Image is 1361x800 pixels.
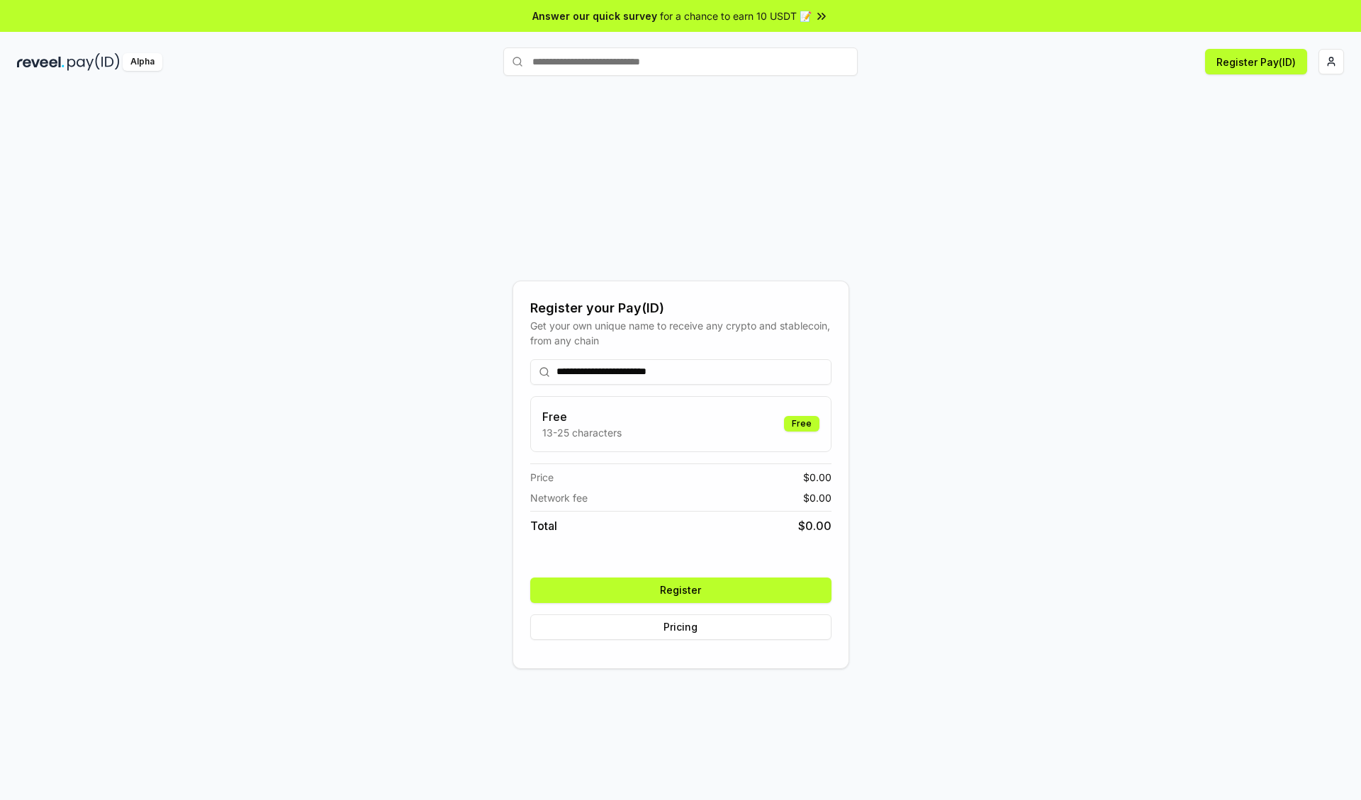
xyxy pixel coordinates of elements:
[660,9,812,23] span: for a chance to earn 10 USDT 📝
[530,614,831,640] button: Pricing
[530,298,831,318] div: Register your Pay(ID)
[798,517,831,534] span: $ 0.00
[67,53,120,71] img: pay_id
[1205,49,1307,74] button: Register Pay(ID)
[542,425,622,440] p: 13-25 characters
[784,416,819,432] div: Free
[542,408,622,425] h3: Free
[530,470,554,485] span: Price
[530,578,831,603] button: Register
[803,490,831,505] span: $ 0.00
[530,490,588,505] span: Network fee
[803,470,831,485] span: $ 0.00
[532,9,657,23] span: Answer our quick survey
[530,318,831,348] div: Get your own unique name to receive any crypto and stablecoin, from any chain
[17,53,65,71] img: reveel_dark
[530,517,557,534] span: Total
[123,53,162,71] div: Alpha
